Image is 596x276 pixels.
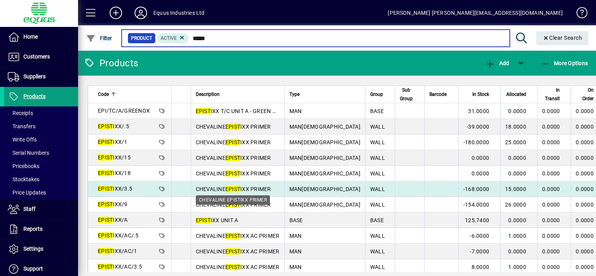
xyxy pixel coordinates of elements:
[370,202,385,208] span: WALL
[196,155,271,161] span: CHEVALINE IXX PRIMER
[98,264,142,270] span: IXX/AC/3.5
[196,108,211,114] em: EPIST
[463,186,489,192] span: -168.0000
[539,56,590,70] button: More Options
[98,90,167,99] div: Code
[536,31,589,45] button: Clear
[576,202,594,208] span: 0.0000
[4,173,78,186] a: Stocktakes
[23,226,43,232] span: Reports
[196,90,280,99] div: Description
[225,170,240,177] em: EPIST
[161,35,177,41] span: Active
[196,124,271,130] span: CHEVALINE IXX PRIMER
[542,264,560,270] span: 0.0000
[470,248,489,255] span: -7.0000
[370,124,385,130] span: WALL
[289,186,360,192] span: MAN[DEMOGRAPHIC_DATA]
[571,2,586,27] a: Knowledge Base
[370,90,383,99] span: Group
[542,217,560,223] span: 0.0000
[153,7,205,19] div: Equus Industries Ltd
[400,86,420,103] div: Sub Group
[505,186,526,192] span: 15.0000
[225,202,240,208] em: EPIST
[196,233,280,239] span: CHEVALINE IXX AC PRIMER
[289,248,302,255] span: MAN
[289,124,360,130] span: MAN[DEMOGRAPHIC_DATA]
[98,108,150,114] span: EPI/TC/A/GREENOX
[98,90,109,99] span: Code
[370,90,390,99] div: Group
[505,139,526,145] span: 25.0000
[8,189,46,196] span: Price Updates
[370,108,384,114] span: BASE
[542,202,560,208] span: 0.0000
[196,217,238,223] span: IXX UNIT A
[576,155,594,161] span: 0.0000
[468,108,489,114] span: 31.0000
[4,47,78,67] a: Customers
[23,246,43,252] span: Settings
[542,186,560,192] span: 0.0000
[486,60,509,66] span: Add
[23,206,35,212] span: Staff
[4,27,78,47] a: Home
[508,264,526,270] span: 1.0000
[576,86,594,103] span: On Order
[8,110,33,116] span: Receipts
[98,139,113,145] em: EPIST
[463,139,489,145] span: -180.0000
[370,186,385,192] span: WALL
[98,248,113,254] em: EPIST
[429,90,454,99] div: Barcode
[465,217,489,223] span: 125.7400
[98,123,113,129] em: EPIST
[23,34,38,40] span: Home
[289,264,302,270] span: MAN
[370,217,384,223] span: BASE
[8,136,37,143] span: Write Offs
[289,233,302,239] span: MAN
[542,124,560,130] span: 0.0000
[225,139,240,145] em: EPIST
[98,186,132,192] span: IXX/3.5
[196,90,220,99] span: Description
[472,155,490,161] span: 0.0000
[508,155,526,161] span: 0.0000
[98,201,113,207] em: EPIST
[576,139,594,145] span: 0.0000
[23,53,50,60] span: Customers
[196,264,280,270] span: CHEVALINE IXX AC PRIMER
[472,170,490,177] span: 0.0000
[472,264,490,270] span: 8.0000
[196,248,280,255] span: CHEVALINE IXX AC PRIMER
[542,86,560,103] span: In Transit
[4,186,78,199] a: Price Updates
[463,202,489,208] span: -154.0000
[4,106,78,120] a: Receipts
[370,170,385,177] span: WALL
[541,60,588,66] span: More Options
[289,90,300,99] span: Type
[576,186,594,192] span: 0.0000
[98,170,113,176] em: EPIST
[542,155,560,161] span: 0.0000
[4,133,78,146] a: Write Offs
[542,248,560,255] span: 0.0000
[196,108,288,114] span: IXX T/C UNIT A - GREEN OXIDE
[4,200,78,219] a: Staff
[506,90,526,99] span: Allocated
[470,233,489,239] span: -6.0000
[370,155,385,161] span: WALL
[98,264,113,270] em: EPIST
[8,163,39,169] span: Pricebooks
[505,202,526,208] span: 26.0000
[225,264,240,270] em: EPIST
[4,219,78,239] a: Reports
[196,186,271,192] span: CHEVALINE IXX PRIMER
[289,155,360,161] span: MAN[DEMOGRAPHIC_DATA]
[505,124,526,130] span: 18.0000
[542,170,560,177] span: 0.0000
[98,186,113,192] em: EPIST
